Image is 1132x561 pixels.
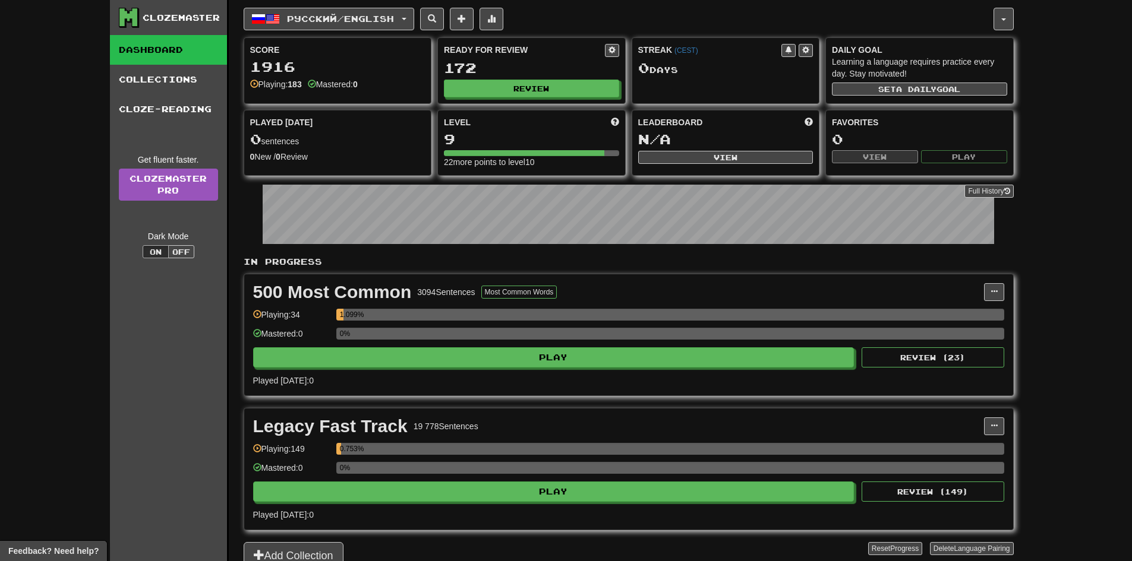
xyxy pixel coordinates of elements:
[890,544,919,553] span: Progress
[340,309,343,321] div: 1.099%
[250,132,425,147] div: sentences
[832,150,918,163] button: View
[253,283,412,301] div: 500 Most Common
[110,35,227,65] a: Dashboard
[638,61,813,76] div: Day s
[244,256,1014,268] p: In Progress
[674,46,698,55] a: (CEST)
[253,510,314,519] span: Played [DATE]: 0
[954,544,1010,553] span: Language Pairing
[250,116,313,128] span: Played [DATE]
[868,542,922,555] button: ResetProgress
[444,61,619,75] div: 172
[832,83,1007,96] button: Seta dailygoal
[110,94,227,124] a: Cloze-Reading
[444,44,605,56] div: Ready for Review
[308,78,358,90] div: Mastered:
[417,286,475,298] div: 3094 Sentences
[288,80,301,89] strong: 183
[832,56,1007,80] div: Learning a language requires practice every day. Stay motivated!
[119,154,218,166] div: Get fluent faster.
[253,417,408,435] div: Legacy Fast Track
[253,309,330,328] div: Playing: 34
[420,8,444,30] button: Search sentences
[250,44,425,56] div: Score
[450,8,474,30] button: Add sentence to collection
[480,8,503,30] button: More stats
[638,151,813,164] button: View
[253,481,854,502] button: Play
[481,286,557,299] button: Most Common Words
[638,131,671,147] span: N/A
[638,44,782,56] div: Streak
[862,481,1004,502] button: Review (149)
[832,44,1007,56] div: Daily Goal
[250,78,302,90] div: Playing:
[921,150,1007,163] button: Play
[250,59,425,74] div: 1916
[862,347,1004,367] button: Review (23)
[244,8,414,30] button: Русский/English
[110,65,227,94] a: Collections
[832,132,1007,147] div: 0
[340,443,341,455] div: 0.753%
[250,131,261,147] span: 0
[250,151,425,163] div: New / Review
[896,85,936,93] span: a daily
[253,347,854,367] button: Play
[287,14,394,24] span: Русский / English
[805,116,813,128] span: This week in points, UTC
[638,59,649,76] span: 0
[253,328,330,347] div: Mastered: 0
[964,185,1013,198] button: Full History
[253,462,330,481] div: Mastered: 0
[414,420,478,432] div: 19 778 Sentences
[611,116,619,128] span: Score more points to level up
[638,116,703,128] span: Leaderboard
[168,245,194,258] button: Off
[930,542,1014,555] button: DeleteLanguage Pairing
[253,376,314,385] span: Played [DATE]: 0
[832,116,1007,128] div: Favorites
[250,152,255,161] strong: 0
[253,443,330,462] div: Playing: 149
[353,80,358,89] strong: 0
[119,230,218,242] div: Dark Mode
[8,545,99,557] span: Open feedback widget
[444,80,619,97] button: Review
[119,169,218,201] a: ClozemasterPro
[276,152,280,161] strong: 0
[444,156,619,168] div: 22 more points to level 10
[444,132,619,147] div: 9
[444,116,471,128] span: Level
[143,12,220,24] div: Clozemaster
[143,245,169,258] button: On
